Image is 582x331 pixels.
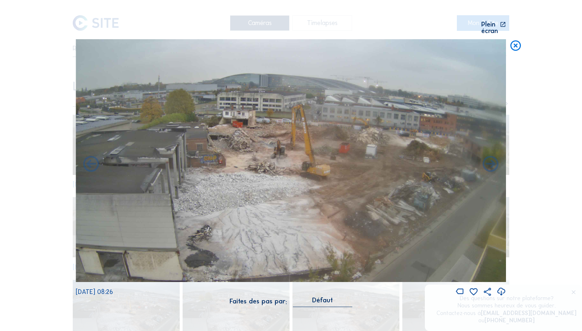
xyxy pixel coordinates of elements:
div: Défaut [312,297,333,303]
img: Image [76,39,506,282]
i: Forward [81,155,101,174]
i: Back [481,155,500,174]
div: Défaut [293,297,352,307]
div: Faites des pas par: [230,298,287,305]
div: Plein écran [481,21,498,34]
span: [DATE] 08:26 [76,288,113,296]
